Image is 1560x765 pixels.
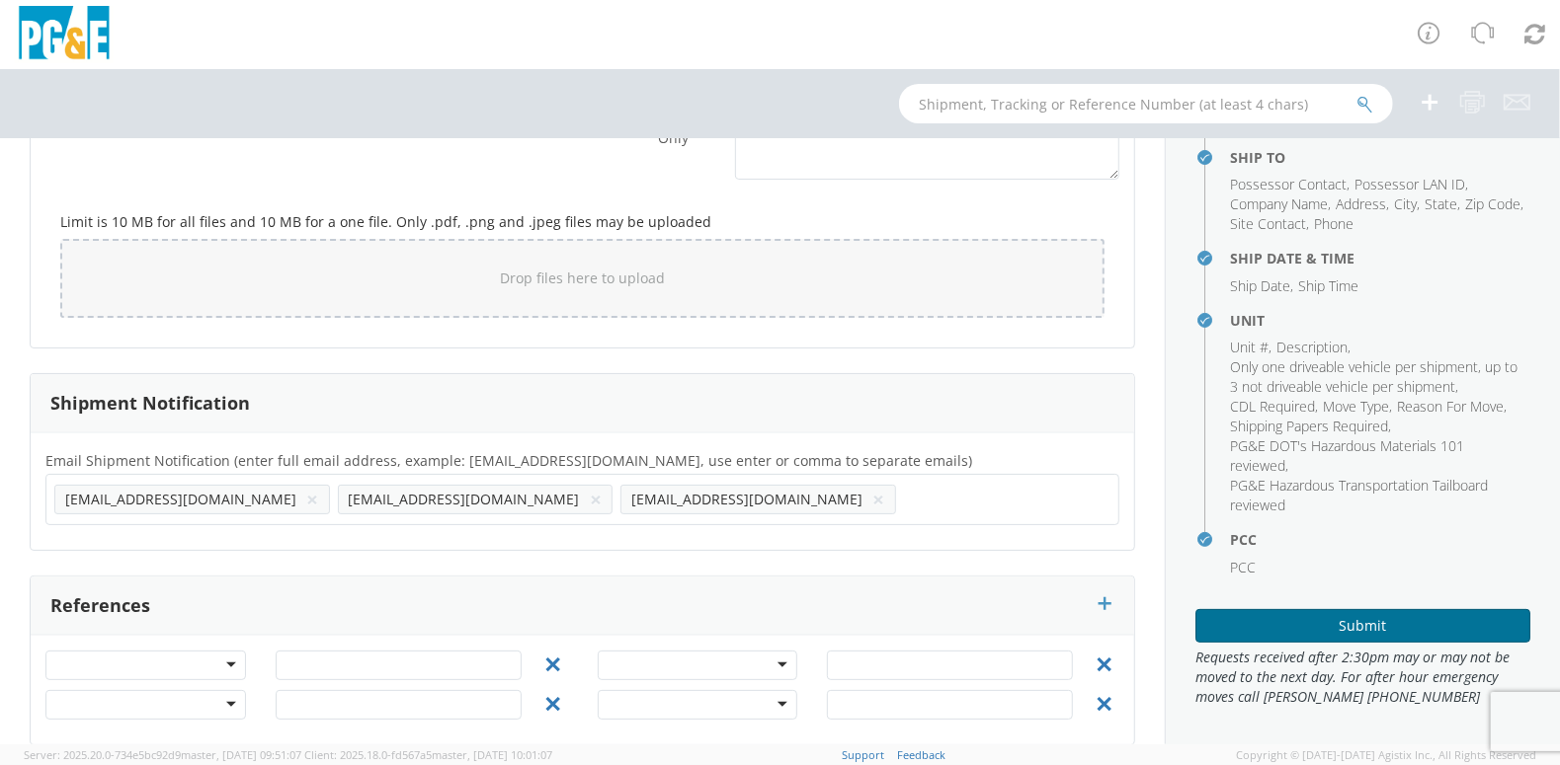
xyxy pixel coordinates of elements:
[1425,194,1460,214] li: ,
[1230,251,1530,266] h4: Ship Date & Time
[1323,397,1392,417] li: ,
[307,488,319,511] button: ×
[1230,357,1525,397] li: ,
[1465,194,1520,213] span: Zip Code
[1355,175,1468,194] li: ,
[1230,194,1328,213] span: Company Name
[1195,609,1530,643] button: Submit
[45,451,972,470] span: Email Shipment Notification (enter full email address, example: jdoe01@agistix.com, use enter or ...
[1230,150,1530,165] h4: Ship To
[1230,338,1272,357] li: ,
[304,747,552,762] span: Client: 2025.18.0-fd567a5
[1230,313,1530,328] h4: Unit
[1230,397,1318,417] li: ,
[611,109,705,147] span: Internal Notes Only
[24,747,301,762] span: Server: 2025.20.0-734e5bc92d9
[1276,338,1351,357] li: ,
[1355,175,1465,193] span: Possessor LAN ID
[1465,194,1523,214] li: ,
[1230,175,1350,194] li: ,
[1394,194,1420,214] li: ,
[1230,214,1309,234] li: ,
[1195,648,1530,707] span: Requests received after 2:30pm may or may not be moved to the next day. For after hour emergency ...
[1230,417,1391,436] li: ,
[1323,397,1389,416] span: Move Type
[1394,194,1417,213] span: City
[65,490,296,508] span: [EMAIL_ADDRESS][DOMAIN_NAME]
[590,488,602,511] button: ×
[898,747,946,762] a: Feedback
[899,84,1393,123] input: Shipment, Tracking or Reference Number (at least 4 chars)
[1230,194,1331,214] li: ,
[1397,397,1504,416] span: Reason For Move
[50,596,150,616] h3: References
[873,488,885,511] button: ×
[432,747,552,762] span: master, [DATE] 10:01:07
[1298,276,1358,295] span: Ship Time
[50,394,250,414] h3: Shipment Notification
[1336,194,1386,213] span: Address
[843,747,885,762] a: Support
[1230,558,1256,576] span: PCC
[349,490,580,508] span: [EMAIL_ADDRESS][DOMAIN_NAME]
[1230,338,1269,356] span: Unit #
[1230,357,1518,396] span: Only one driveable vehicle per shipment, up to 3 not driveable vehicle per shipment
[1230,276,1290,295] span: Ship Date
[1236,747,1536,763] span: Copyright © [DATE]-[DATE] Agistix Inc., All Rights Reserved
[1276,338,1348,356] span: Description
[1314,214,1354,233] span: Phone
[1230,436,1464,475] span: PG&E DOT's Hazardous Materials 101 reviewed
[1230,276,1293,296] li: ,
[1397,397,1507,417] li: ,
[1230,175,1347,193] span: Possessor Contact
[1230,397,1315,416] span: CDL Required
[631,490,862,508] span: [EMAIL_ADDRESS][DOMAIN_NAME]
[1425,194,1457,213] span: State
[500,268,665,287] span: Drop files here to upload
[1230,417,1388,435] span: Shipping Papers Required
[1230,436,1525,476] li: ,
[60,214,1105,229] h5: Limit is 10 MB for all files and 10 MB for a one file. Only .pdf, .png and .jpeg files may be upl...
[1230,476,1488,514] span: PG&E Hazardous Transportation Tailboard reviewed
[1230,532,1530,547] h4: PCC
[1336,194,1389,214] li: ,
[15,6,114,64] img: pge-logo-06675f144f4cfa6a6814.png
[1230,214,1306,233] span: Site Contact
[181,747,301,762] span: master, [DATE] 09:51:07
